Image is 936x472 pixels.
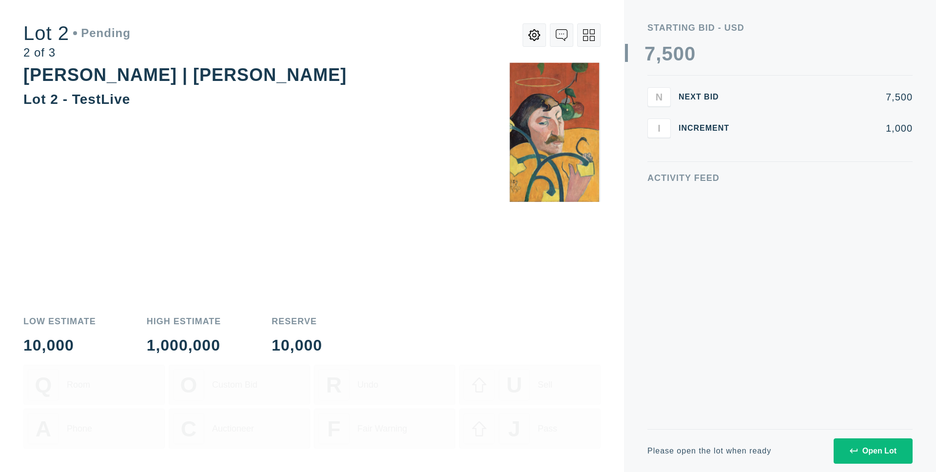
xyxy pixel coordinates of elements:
div: 1,000,000 [147,337,221,353]
div: Please open the lot when ready [647,447,771,455]
div: Next Bid [679,93,737,101]
div: Starting Bid - USD [647,23,913,32]
div: 1,000 [745,123,913,133]
button: Open Lot [834,438,913,464]
div: 5 [662,44,673,63]
div: , [656,44,662,239]
div: Low Estimate [23,317,96,326]
div: 10,000 [23,337,96,353]
div: Open Lot [850,447,897,455]
span: I [658,122,661,134]
div: 0 [684,44,696,63]
div: 7,500 [745,92,913,102]
div: Reserve [272,317,322,326]
div: Lot 2 - TestLive [23,92,130,107]
div: Increment [679,124,737,132]
div: 2 of 3 [23,47,131,59]
button: N [647,87,671,107]
div: 0 [673,44,684,63]
div: Lot 2 [23,23,131,43]
div: Activity Feed [647,174,913,182]
div: [PERSON_NAME] | [PERSON_NAME] [23,65,347,85]
button: I [647,118,671,138]
span: N [656,91,663,102]
div: High Estimate [147,317,221,326]
div: 7 [644,44,656,63]
div: Pending [73,27,131,39]
div: 10,000 [272,337,322,353]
